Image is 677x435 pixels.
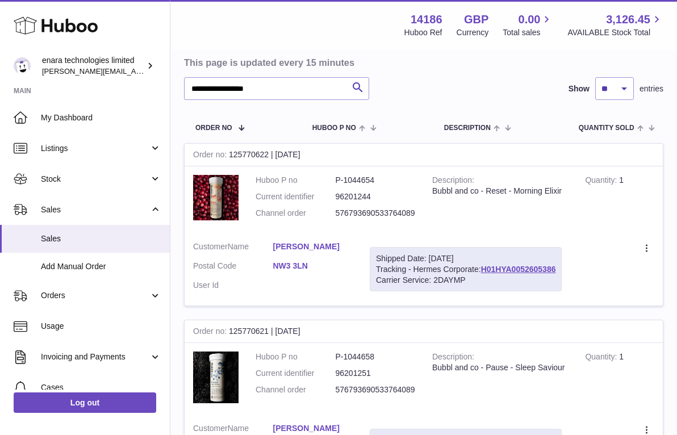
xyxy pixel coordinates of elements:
dd: P-1044654 [336,175,416,186]
span: Quantity Sold [579,124,634,132]
dd: 96201251 [336,368,416,379]
span: Cases [41,382,161,393]
strong: Description [432,352,474,364]
img: 1747329774.jpg [193,175,239,220]
div: Shipped Date: [DATE] [376,253,555,264]
strong: 14186 [411,12,442,27]
dt: Huboo P no [256,352,336,362]
strong: Quantity [585,352,619,364]
a: 0.00 Total sales [503,12,553,38]
div: 125770621 | [DATE] [185,320,663,343]
span: Customer [193,242,228,251]
span: Orders [41,290,149,301]
td: 1 [576,343,663,415]
div: Bubbl and co - Pause - Sleep Saviour [432,362,568,373]
img: Dee@enara.co [14,57,31,74]
strong: Order no [193,150,229,162]
a: 3,126.45 AVAILABLE Stock Total [567,12,663,38]
label: Show [569,83,590,94]
a: [PERSON_NAME] [273,241,353,252]
a: [PERSON_NAME] [273,423,353,434]
span: [PERSON_NAME][EMAIL_ADDRESS][DOMAIN_NAME] [42,66,228,76]
strong: GBP [464,12,488,27]
dd: 96201244 [336,191,416,202]
strong: Description [432,175,474,187]
div: Currency [457,27,489,38]
div: Bubbl and co - Reset - Morning Elixir [432,186,568,196]
span: Add Manual Order [41,261,161,272]
span: entries [640,83,663,94]
dd: 576793690533764089 [336,208,416,219]
dt: Current identifier [256,368,336,379]
dt: Channel order [256,208,336,219]
div: Carrier Service: 2DAYMP [376,275,555,286]
span: My Dashboard [41,112,161,123]
dd: P-1044658 [336,352,416,362]
dt: Current identifier [256,191,336,202]
span: Order No [195,124,232,132]
strong: Quantity [585,175,619,187]
span: 3,126.45 [606,12,650,27]
dt: Channel order [256,384,336,395]
strong: Order no [193,327,229,338]
dd: 576793690533764089 [336,384,416,395]
span: Customer [193,424,228,433]
dt: Name [193,241,273,255]
td: 1 [576,166,663,233]
img: 141861747480402.jpg [193,352,239,403]
span: Invoicing and Payments [41,352,149,362]
span: Listings [41,143,149,154]
span: Sales [41,233,161,244]
dt: User Id [193,280,273,291]
span: Usage [41,321,161,332]
div: enara technologies limited [42,55,144,77]
span: 0.00 [519,12,541,27]
span: Sales [41,204,149,215]
div: Huboo Ref [404,27,442,38]
span: Description [444,124,491,132]
span: Stock [41,174,149,185]
span: Total sales [503,27,553,38]
a: Log out [14,392,156,413]
h3: This page is updated every 15 minutes [184,56,661,69]
dt: Huboo P no [256,175,336,186]
a: NW3 3LN [273,261,353,271]
span: Huboo P no [312,124,356,132]
div: Tracking - Hermes Corporate: [370,247,562,292]
a: H01HYA0052605386 [481,265,556,274]
span: AVAILABLE Stock Total [567,27,663,38]
div: 125770622 | [DATE] [185,144,663,166]
dt: Postal Code [193,261,273,274]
